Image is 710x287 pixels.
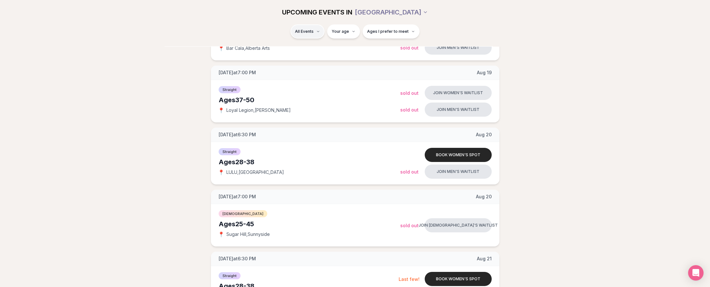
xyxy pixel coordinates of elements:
span: Straight [219,272,241,279]
span: Aug 20 [476,131,492,138]
span: 📍 [219,108,224,113]
div: Ages 28-38 [219,157,400,166]
span: [DEMOGRAPHIC_DATA] [219,210,267,217]
div: Ages 37-50 [219,95,400,104]
button: Join men's waitlist [425,165,492,179]
button: Join [DEMOGRAPHIC_DATA]'s waitlist [425,218,492,232]
span: [DATE] at 7:00 PM [219,193,256,200]
button: Book women's spot [425,148,492,162]
span: UPCOMING EVENTS IN [282,8,352,17]
span: All Events [295,29,314,34]
span: Sold Out [400,107,419,112]
button: Join women's waitlist [425,86,492,100]
span: Sugar Hill , Sunnyside [226,231,270,238]
span: Last few! [399,276,420,282]
button: Join men's waitlist [425,103,492,117]
span: Sold Out [400,223,419,228]
div: Ages 25-45 [219,220,400,229]
button: [GEOGRAPHIC_DATA] [355,5,428,19]
span: Sold Out [400,169,419,175]
span: Sold Out [400,45,419,50]
span: Ages I prefer to meet [367,29,409,34]
button: Your age [327,24,360,39]
span: Straight [219,86,241,93]
span: [DATE] at 6:30 PM [219,256,256,262]
span: Aug 19 [477,69,492,76]
button: Ages I prefer to meet [363,24,420,39]
button: Book women's spot [425,272,492,286]
span: Your age [332,29,349,34]
span: Aug 21 [477,256,492,262]
button: Join men's waitlist [425,40,492,55]
span: Sold Out [400,90,419,96]
div: Open Intercom Messenger [688,265,704,281]
span: Loyal Legion , [PERSON_NAME] [226,107,291,113]
button: All Events [290,24,325,39]
span: 📍 [219,170,224,175]
span: 📍 [219,46,224,51]
span: Straight [219,148,241,155]
span: Bar Cala , Alberta Arts [226,45,270,51]
span: Aug 20 [476,193,492,200]
span: 📍 [219,232,224,237]
span: [DATE] at 7:00 PM [219,69,256,76]
span: [DATE] at 6:30 PM [219,131,256,138]
span: LULU , [GEOGRAPHIC_DATA] [226,169,284,175]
